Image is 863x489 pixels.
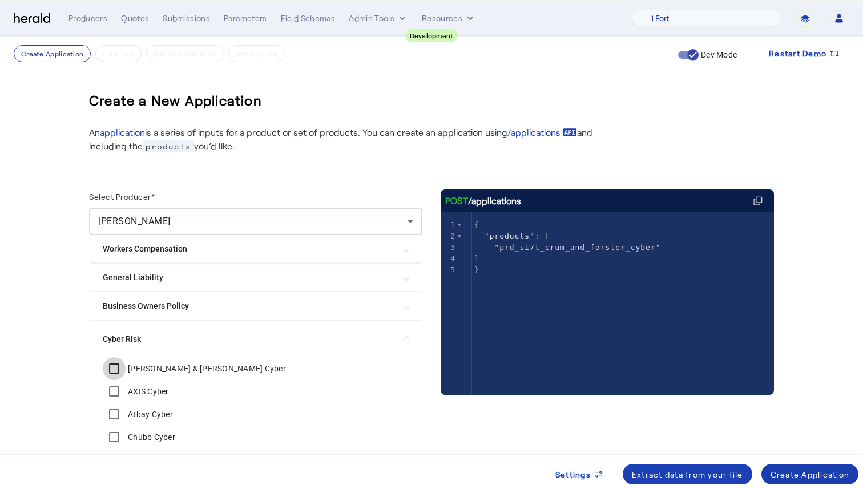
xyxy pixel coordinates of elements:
button: Settings [546,464,614,484]
a: application [100,127,145,138]
button: Create Application [761,464,859,484]
div: 1 [441,219,457,231]
herald-code-block: /applications [441,189,774,372]
button: Resources dropdown menu [422,13,476,24]
label: Chubb Cyber [126,431,175,443]
mat-expansion-panel-header: General Liability [89,264,422,291]
mat-expansion-panel-header: Cyber Risk [89,321,422,357]
button: Create Application [14,45,91,62]
span: [PERSON_NAME] [98,216,171,227]
div: 2 [441,231,457,242]
div: Field Schemas [281,13,336,24]
button: Submit Application [146,45,224,62]
span: : [ [474,232,550,240]
label: Select Producer* [89,192,155,201]
span: { [474,220,479,229]
span: Restart Demo [769,47,826,60]
div: Create Application [771,468,850,480]
div: Quotes [121,13,149,24]
button: Fill it Out [95,45,141,62]
label: Atbay Cyber [126,409,173,420]
span: } [474,265,479,274]
div: Parameters [224,13,267,24]
span: products [143,140,194,152]
label: [PERSON_NAME] & [PERSON_NAME] Cyber [126,363,286,374]
label: AXIS Cyber [126,386,169,397]
div: /applications [445,194,521,208]
span: Settings [555,468,591,480]
mat-expansion-panel-header: Business Owners Policy [89,292,422,320]
a: /applications [507,126,577,139]
button: Restart Demo [760,43,849,64]
p: An is a series of inputs for a product or set of products. You can create an application using an... [89,126,603,153]
div: Development [405,29,458,42]
span: ] [474,254,479,262]
img: Herald Logo [14,13,50,24]
mat-panel-title: Workers Compensation [103,243,395,255]
button: internal dropdown menu [349,13,408,24]
span: "products" [485,232,535,240]
button: Extract data from your file [623,464,752,484]
div: Submissions [163,13,210,24]
div: Extract data from your file [632,468,743,480]
h3: Create a New Application [89,82,262,119]
div: Producers [68,13,107,24]
button: Get A Quote [228,45,285,62]
mat-expansion-panel-header: Workers Compensation [89,235,422,262]
mat-panel-title: General Liability [103,272,395,284]
label: Dev Mode [699,49,737,60]
div: 5 [441,264,457,276]
span: "prd_si7t_crum_and_forster_cyber" [494,243,660,252]
div: 4 [441,253,457,264]
mat-panel-title: Business Owners Policy [103,300,395,312]
span: POST [445,194,468,208]
mat-panel-title: Cyber Risk [103,333,395,345]
div: 3 [441,242,457,253]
